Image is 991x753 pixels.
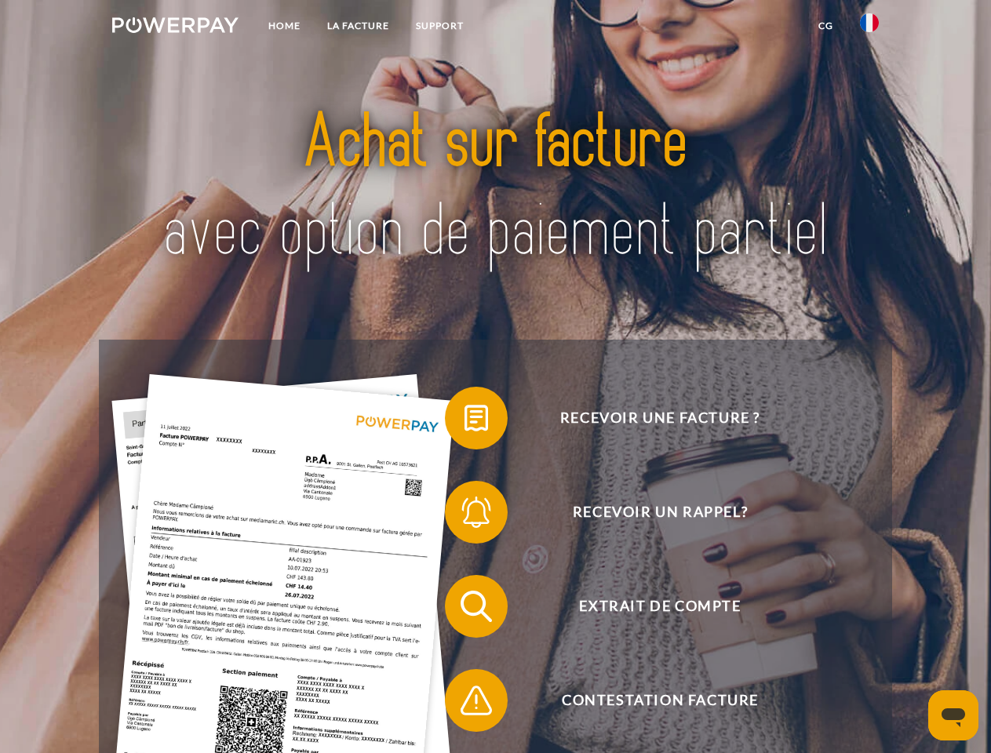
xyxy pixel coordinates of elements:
a: Support [403,12,477,40]
a: Home [255,12,314,40]
img: qb_warning.svg [457,681,496,720]
img: qb_bell.svg [457,493,496,532]
span: Recevoir un rappel? [468,481,852,544]
button: Recevoir une facture ? [445,387,853,449]
img: logo-powerpay-white.svg [112,17,239,33]
img: title-powerpay_fr.svg [150,75,841,300]
a: CG [805,12,847,40]
button: Recevoir un rappel? [445,481,853,544]
a: LA FACTURE [314,12,403,40]
iframe: Bouton de lancement de la fenêtre de messagerie [928,690,978,740]
button: Contestation Facture [445,669,853,732]
img: fr [860,13,879,32]
span: Contestation Facture [468,669,852,732]
button: Extrait de compte [445,575,853,638]
img: qb_search.svg [457,587,496,626]
img: qb_bill.svg [457,398,496,438]
span: Recevoir une facture ? [468,387,852,449]
span: Extrait de compte [468,575,852,638]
